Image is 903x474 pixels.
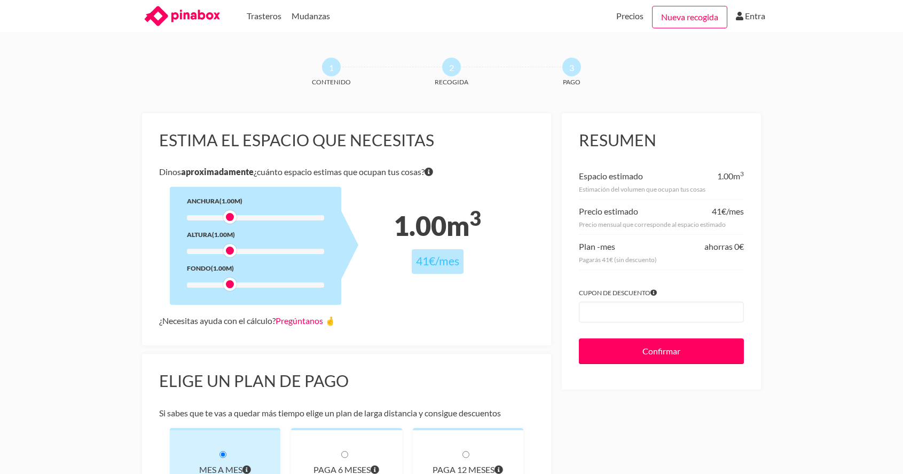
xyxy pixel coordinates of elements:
[600,241,615,251] span: mes
[704,239,744,254] div: ahorras 0€
[469,206,481,230] sup: 3
[579,169,643,184] div: Espacio estimado
[652,6,727,28] a: Nueva recogida
[394,209,446,242] span: 1.00
[579,239,615,254] div: Plan -
[579,287,744,298] label: Cupon de descuento
[532,76,612,88] span: Pago
[579,204,638,219] div: Precio estimado
[412,76,492,88] span: Recogida
[159,164,535,179] p: Dinos ¿cuánto espacio estimas que ocupan tus cosas?
[650,287,657,298] span: Si tienes algún cupón introdúcelo para aplicar el descuento
[425,164,433,179] span: Si tienes dudas sobre volumen exacto de tus cosas no te preocupes porque nuestro equipo te dirá e...
[726,206,744,216] span: /mes
[159,406,535,421] p: Si sabes que te vas a quedar más tiempo elige un plan de larga distancia y consigue descuentos
[446,209,481,242] span: m
[740,170,744,178] sup: 3
[292,76,372,88] span: Contenido
[212,231,235,239] span: (1.00m)
[579,184,744,195] div: Estimación del volumen que ocupan tus cosas
[322,58,341,76] span: 1
[712,206,726,216] span: 41€
[733,171,744,181] span: m
[159,371,535,391] h3: Elige un plan de pago
[276,315,335,326] a: Pregúntanos 🤞
[159,130,535,151] h3: Estima el espacio que necesitas
[435,254,459,268] span: /mes
[579,338,744,364] input: Confirmar
[211,264,234,272] span: (1.00m)
[219,197,242,205] span: (1.00m)
[579,254,744,265] div: Pagarás 41€ (sin descuento)
[159,313,535,328] div: ¿Necesitas ayuda con el cálculo?
[579,130,744,151] h3: Resumen
[562,58,581,76] span: 3
[579,219,744,230] div: Precio mensual que corresponde al espacio estimado
[187,195,324,207] div: Anchura
[187,263,324,274] div: Fondo
[442,58,461,76] span: 2
[181,167,254,177] b: aproximadamente
[416,254,435,268] span: 41€
[187,229,324,240] div: Altura
[717,171,733,181] span: 1.00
